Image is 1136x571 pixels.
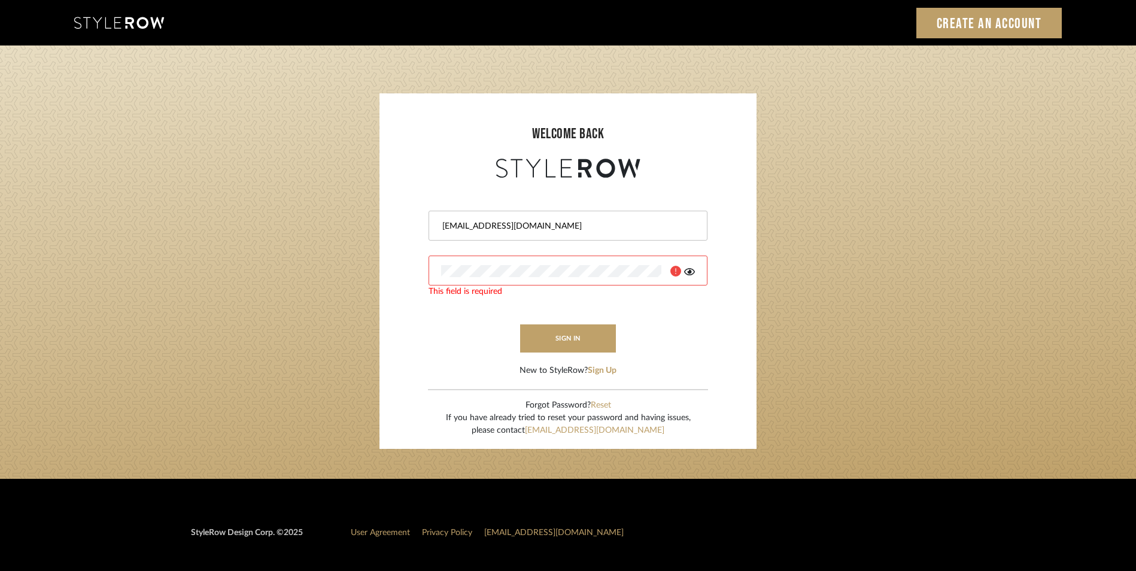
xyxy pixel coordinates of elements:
[441,220,692,232] input: Email Address
[916,8,1062,38] a: Create an Account
[446,399,691,412] div: Forgot Password?
[422,529,472,537] a: Privacy Policy
[588,365,616,377] button: Sign Up
[351,529,410,537] a: User Agreement
[191,527,303,549] div: StyleRow Design Corp. ©2025
[591,399,611,412] button: Reset
[520,324,616,353] button: sign in
[391,123,745,145] div: welcome back
[446,412,691,437] div: If you have already tried to reset your password and having issues, please contact
[429,285,707,298] div: This field is required
[520,365,616,377] div: New to StyleRow?
[525,426,664,435] a: [EMAIL_ADDRESS][DOMAIN_NAME]
[484,529,624,537] a: [EMAIL_ADDRESS][DOMAIN_NAME]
